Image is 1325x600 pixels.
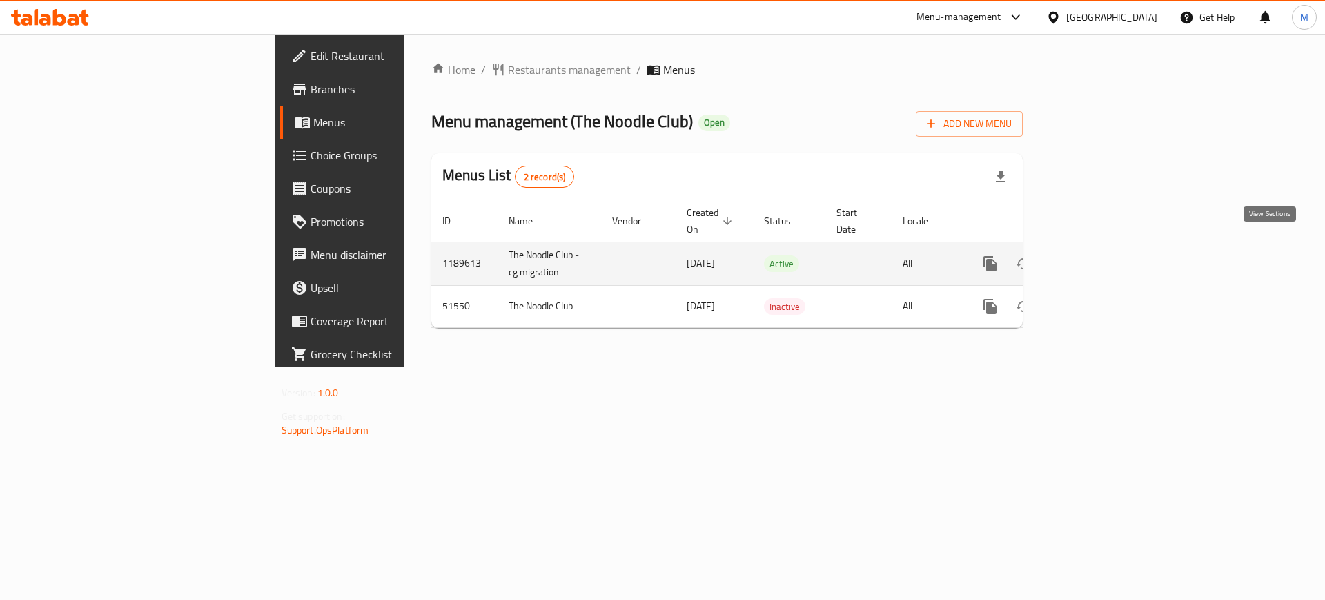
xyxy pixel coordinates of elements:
[317,384,339,402] span: 1.0.0
[508,61,631,78] span: Restaurants management
[311,147,485,164] span: Choice Groups
[311,213,485,230] span: Promotions
[313,114,485,130] span: Menus
[663,61,695,78] span: Menus
[311,81,485,97] span: Branches
[836,204,875,238] span: Start Date
[280,271,496,304] a: Upsell
[311,313,485,329] span: Coverage Report
[974,290,1007,323] button: more
[280,39,496,72] a: Edit Restaurant
[280,338,496,371] a: Grocery Checklist
[825,285,892,327] td: -
[280,72,496,106] a: Branches
[916,111,1023,137] button: Add New Menu
[903,213,946,229] span: Locale
[1007,290,1040,323] button: Change Status
[764,299,805,315] span: Inactive
[311,180,485,197] span: Coupons
[311,346,485,362] span: Grocery Checklist
[280,172,496,205] a: Coupons
[442,165,574,188] h2: Menus List
[1300,10,1308,25] span: M
[892,285,963,327] td: All
[280,106,496,139] a: Menus
[431,200,1117,328] table: enhanced table
[311,48,485,64] span: Edit Restaurant
[892,242,963,285] td: All
[612,213,659,229] span: Vendor
[984,160,1017,193] div: Export file
[698,115,730,131] div: Open
[431,61,1023,78] nav: breadcrumb
[825,242,892,285] td: -
[498,242,601,285] td: The Noodle Club -cg migration
[311,280,485,296] span: Upsell
[687,297,715,315] span: [DATE]
[280,139,496,172] a: Choice Groups
[491,61,631,78] a: Restaurants management
[916,9,1001,26] div: Menu-management
[687,254,715,272] span: [DATE]
[764,298,805,315] div: Inactive
[311,246,485,263] span: Menu disclaimer
[516,171,574,184] span: 2 record(s)
[509,213,551,229] span: Name
[764,255,799,272] div: Active
[1007,247,1040,280] button: Change Status
[280,238,496,271] a: Menu disclaimer
[698,117,730,128] span: Open
[282,421,369,439] a: Support.OpsPlatform
[282,407,345,425] span: Get support on:
[280,304,496,338] a: Coverage Report
[927,115,1012,133] span: Add New Menu
[498,285,601,327] td: The Noodle Club
[280,205,496,238] a: Promotions
[442,213,469,229] span: ID
[636,61,641,78] li: /
[515,166,575,188] div: Total records count
[282,384,315,402] span: Version:
[764,213,809,229] span: Status
[764,256,799,272] span: Active
[431,106,693,137] span: Menu management ( The Noodle Club )
[963,200,1117,242] th: Actions
[1066,10,1157,25] div: [GEOGRAPHIC_DATA]
[974,247,1007,280] button: more
[687,204,736,238] span: Created On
